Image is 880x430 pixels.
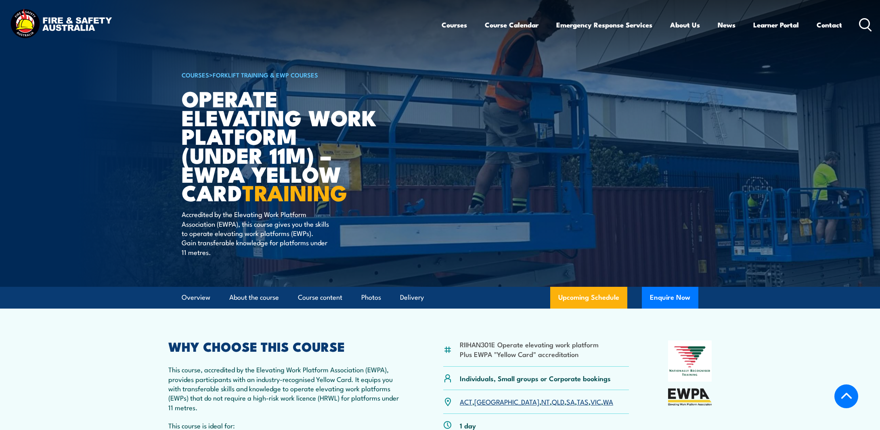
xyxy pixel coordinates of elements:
li: Plus EWPA "Yellow Card" accreditation [460,349,599,359]
a: Delivery [400,287,424,308]
a: Emergency Response Services [556,14,652,35]
p: Individuals, Small groups or Corporate bookings [460,374,611,383]
a: QLD [552,397,564,406]
a: COURSES [182,70,209,79]
a: TAS [577,397,589,406]
p: , , , , , , , [460,397,613,406]
strong: TRAINING [242,175,347,209]
a: Upcoming Schedule [550,287,627,309]
p: 1 day [460,421,476,430]
a: About the course [229,287,279,308]
h6: > [182,70,381,79]
a: [GEOGRAPHIC_DATA] [474,397,539,406]
p: This course is ideal for: [168,421,404,430]
a: Photos [361,287,381,308]
p: This course, accredited by the Elevating Work Platform Association (EWPA), provides participants ... [168,365,404,412]
a: About Us [670,14,700,35]
a: News [718,14,735,35]
img: Nationally Recognised Training logo. [668,340,712,382]
a: Course Calendar [485,14,538,35]
a: Courses [442,14,467,35]
a: Course content [298,287,342,308]
a: ACT [460,397,472,406]
a: WA [603,397,613,406]
a: SA [566,397,575,406]
a: Forklift Training & EWP Courses [213,70,318,79]
a: NT [541,397,550,406]
h2: WHY CHOOSE THIS COURSE [168,340,404,352]
a: Overview [182,287,210,308]
p: Accredited by the Elevating Work Platform Association (EWPA), this course gives you the skills to... [182,209,329,257]
button: Enquire Now [642,287,698,309]
a: Learner Portal [753,14,799,35]
h1: Operate Elevating Work Platform (under 11m) – EWPA Yellow Card [182,89,381,202]
img: EWPA [668,388,712,406]
li: RIIHAN301E Operate elevating work platform [460,340,599,349]
a: VIC [591,397,601,406]
a: Contact [817,14,842,35]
